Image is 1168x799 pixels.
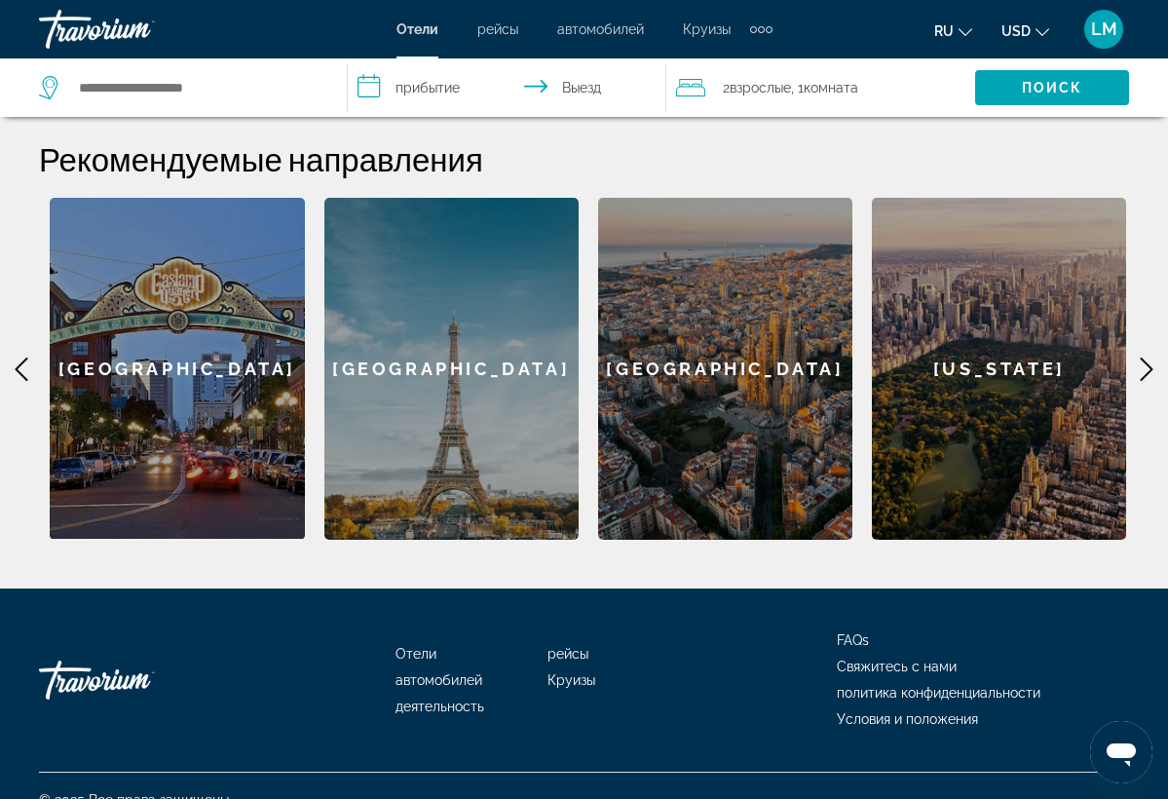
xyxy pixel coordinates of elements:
[837,685,1040,701] a: политика конфиденциальности
[934,17,972,45] button: Change language
[837,632,869,648] a: FAQs
[1078,9,1129,50] button: User Menu
[683,21,731,37] a: Круизы
[324,198,579,540] a: Paris[GEOGRAPHIC_DATA]
[791,74,858,101] span: , 1
[750,14,772,45] button: Extra navigation items
[396,21,438,37] a: Отели
[477,21,518,37] a: рейсы
[547,646,588,662] a: рейсы
[50,198,304,540] a: San Diego[GEOGRAPHIC_DATA]
[39,4,234,55] a: Travorium
[396,672,482,688] a: автомобилей
[324,198,579,540] div: [GEOGRAPHIC_DATA]
[872,198,1126,540] a: New York[US_STATE]
[1091,19,1117,39] span: LM
[598,198,852,540] div: [GEOGRAPHIC_DATA]
[396,699,484,714] a: деятельность
[50,198,304,539] div: [GEOGRAPHIC_DATA]
[934,23,954,39] span: ru
[348,58,666,117] button: Select check in and out date
[77,73,318,102] input: Search hotel destination
[837,711,978,727] a: Условия и положения
[1001,17,1049,45] button: Change currency
[1090,721,1152,783] iframe: Button to launch messaging window
[872,198,1126,540] div: [US_STATE]
[730,80,791,95] span: Взрослые
[1001,23,1031,39] span: USD
[837,659,957,674] a: Свяжитесь с нами
[39,139,1129,178] h2: Рекомендуемые направления
[666,58,975,117] button: Travelers: 2 adults, 0 children
[396,646,436,662] a: Отели
[547,672,595,688] a: Круизы
[975,70,1129,105] button: Search
[723,74,791,101] span: 2
[1022,80,1083,95] span: Поиск
[598,198,852,540] a: Barcelona[GEOGRAPHIC_DATA]
[804,80,858,95] span: Комната
[39,651,234,709] a: Go Home
[557,21,644,37] a: автомобилей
